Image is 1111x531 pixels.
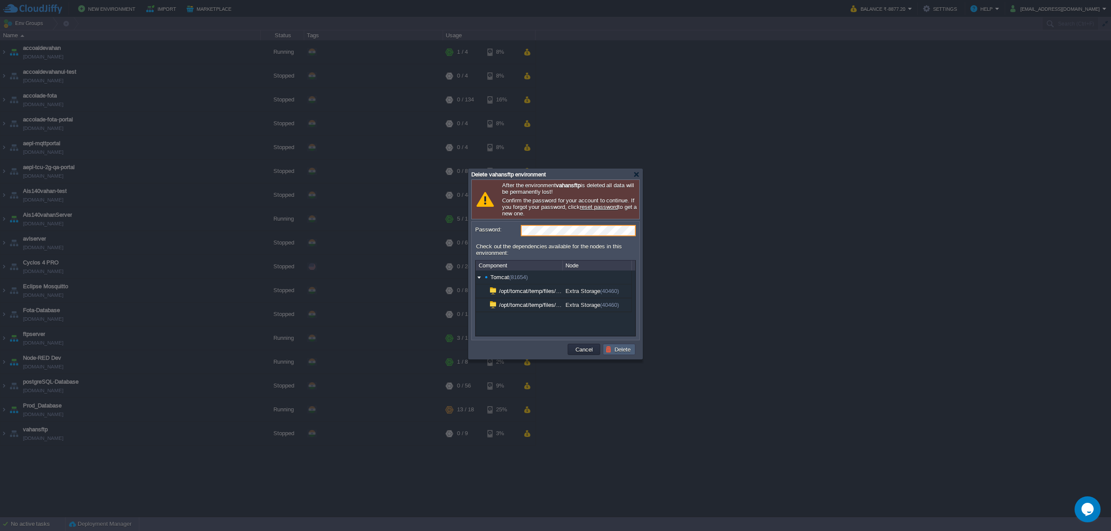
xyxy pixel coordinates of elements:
[475,225,520,234] label: Password:
[580,204,618,210] a: reset password
[563,261,631,270] div: Node
[490,298,496,311] img: AMDAwAAAACH5BAEAAAAALAAAAAABAAEAAAICRAEAOw==
[600,302,619,308] span: (40460)
[490,274,529,281] a: Tomcat(81654)
[573,345,595,353] button: Cancel
[502,182,637,195] p: After the environment is deleted all data will be permanently lost!
[483,298,490,312] img: AMDAwAAAACH5BAEAAAAALAAAAAABAAEAAAICRAEAOw==
[556,182,581,189] b: vahansftp
[476,270,483,284] img: AMDAwAAAACH5BAEAAAAALAAAAAABAAEAAAICRAEAOw==
[471,171,546,178] span: Delete vahansftp environment
[562,298,631,312] div: Extra Storage
[600,288,619,294] span: (40460)
[498,287,569,295] a: /opt/tomcat/temp/files/input
[1075,496,1102,522] iframe: chat widget
[490,274,528,280] span: Tomcat
[475,241,636,260] div: Check out the dependencies available for the nodes in this environment:
[483,284,490,298] img: AMDAwAAAACH5BAEAAAAALAAAAAABAAEAAAICRAEAOw==
[483,270,490,283] img: AMDAwAAAACH5BAEAAAAALAAAAAABAAEAAAICRAEAOw==
[498,301,599,309] a: /opt/tomcat/temp/files/output/ACK_AIS
[502,197,637,217] p: Confirm the password for your account to continue. If you forgot your password, click to get a ne...
[509,274,528,280] span: (81654)
[477,261,562,270] div: Component
[605,345,633,353] button: Delete
[562,284,631,298] div: Extra Storage
[490,284,496,297] img: AMDAwAAAACH5BAEAAAAALAAAAAABAAEAAAICRAEAOw==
